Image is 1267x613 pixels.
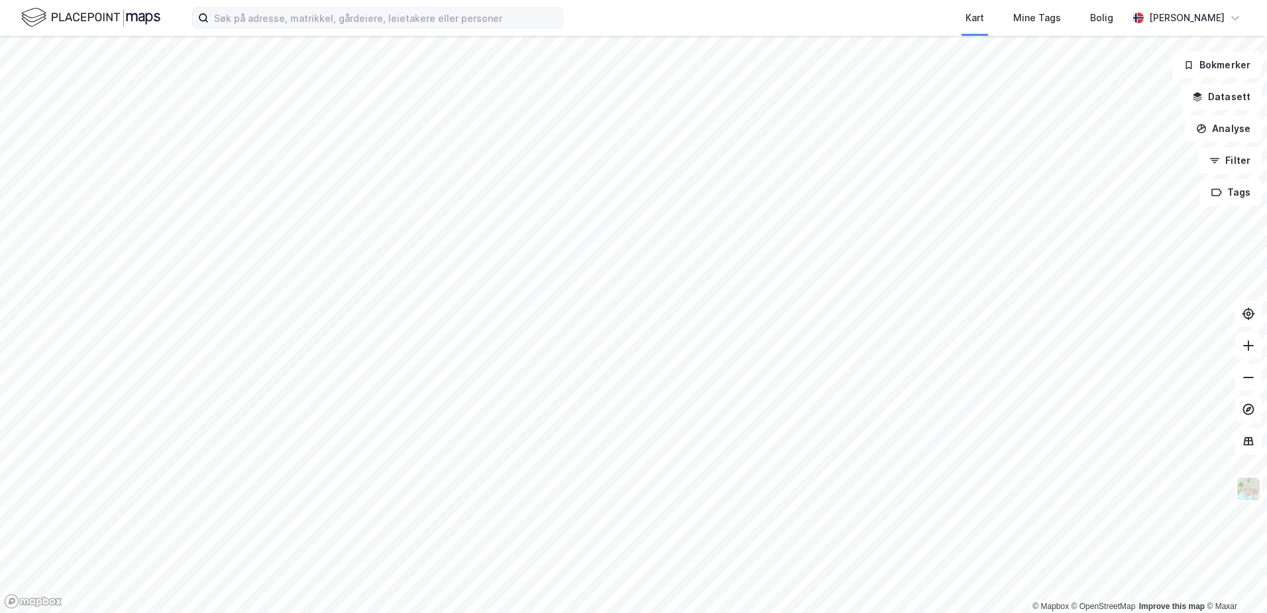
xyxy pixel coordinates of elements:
button: Datasett [1181,84,1262,110]
input: Søk på adresse, matrikkel, gårdeiere, leietakere eller personer [209,8,563,28]
iframe: Chat Widget [1201,549,1267,613]
a: OpenStreetMap [1072,602,1136,611]
img: logo.f888ab2527a4732fd821a326f86c7f29.svg [21,6,160,29]
img: Z [1236,476,1261,502]
button: Filter [1198,147,1262,174]
a: Mapbox homepage [4,594,62,609]
button: Tags [1200,179,1262,206]
div: [PERSON_NAME] [1149,10,1225,26]
div: Mine Tags [1013,10,1061,26]
div: Bolig [1090,10,1113,26]
div: Kart [965,10,984,26]
a: Improve this map [1139,602,1205,611]
div: Kontrollprogram for chat [1201,549,1267,613]
button: Bokmerker [1172,52,1262,78]
button: Analyse [1185,115,1262,142]
a: Mapbox [1032,602,1069,611]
